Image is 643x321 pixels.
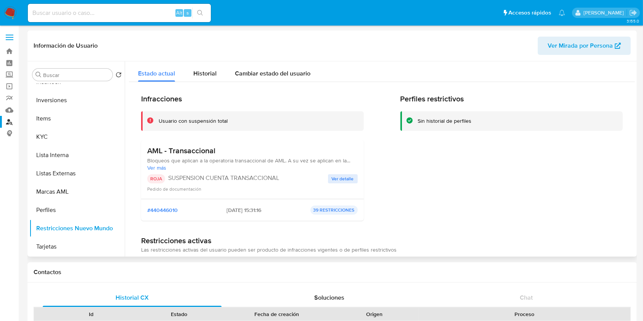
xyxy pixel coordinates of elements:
span: Chat [520,293,533,302]
button: Volver al orden por defecto [116,72,122,80]
button: Inversiones [29,91,125,109]
div: Proceso [424,310,625,318]
button: search-icon [192,8,208,18]
h1: Contactos [34,268,631,276]
input: Buscar [43,72,109,79]
button: Marcas AML [29,183,125,201]
span: Ver Mirada por Persona [548,37,613,55]
span: s [186,9,189,16]
div: Origen [336,310,413,318]
span: Soluciones [314,293,344,302]
a: Notificaciones [559,10,565,16]
span: Accesos rápidos [508,9,551,17]
span: Alt [176,9,182,16]
div: Estado [141,310,218,318]
div: Fecha de creación [228,310,325,318]
button: Lista Interna [29,146,125,164]
button: KYC [29,128,125,146]
div: Id [53,310,130,318]
button: Tarjetas [29,238,125,256]
button: Buscar [35,72,42,78]
button: Listas Externas [29,164,125,183]
p: eliana.eguerrero@mercadolibre.com [584,9,627,16]
span: Historial CX [116,293,149,302]
button: Perfiles [29,201,125,219]
button: Ver Mirada por Persona [538,37,631,55]
a: Salir [629,9,637,17]
input: Buscar usuario o caso... [28,8,211,18]
button: Restricciones Nuevo Mundo [29,219,125,238]
button: Items [29,109,125,128]
h1: Información de Usuario [34,42,98,50]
